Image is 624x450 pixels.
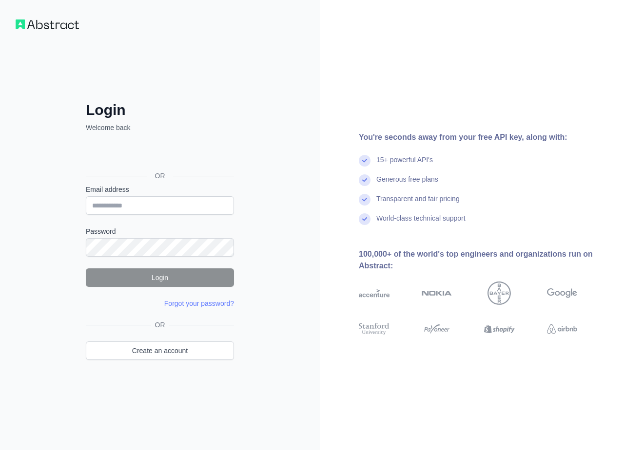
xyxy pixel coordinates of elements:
img: google [547,281,578,305]
div: 15+ powerful API's [376,155,433,174]
img: accenture [359,281,390,305]
img: shopify [484,321,515,337]
iframe: Botón Iniciar sesión con Google [81,143,237,165]
div: Iniciar sesión con Google. Se abre en una nueva pestaña. [86,143,232,165]
img: bayer [487,281,511,305]
img: Workflow [16,19,79,29]
h2: Login [86,101,234,119]
button: Login [86,268,234,287]
img: stanford university [359,321,390,337]
div: 100,000+ of the world's top engineers and organizations run on Abstract: [359,248,608,272]
img: check mark [359,155,370,167]
div: Generous free plans [376,174,438,194]
a: Forgot your password? [164,300,234,307]
img: payoneer [422,321,452,337]
img: check mark [359,194,370,206]
img: check mark [359,174,370,186]
div: You're seconds away from your free API key, along with: [359,131,608,143]
img: airbnb [547,321,578,337]
span: OR [147,171,173,181]
label: Password [86,226,234,236]
p: Welcome back [86,123,234,132]
span: OR [151,320,169,330]
div: World-class technical support [376,213,466,233]
a: Create an account [86,341,234,360]
label: Email address [86,185,234,194]
img: check mark [359,213,370,225]
img: nokia [422,281,452,305]
div: Transparent and fair pricing [376,194,460,213]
